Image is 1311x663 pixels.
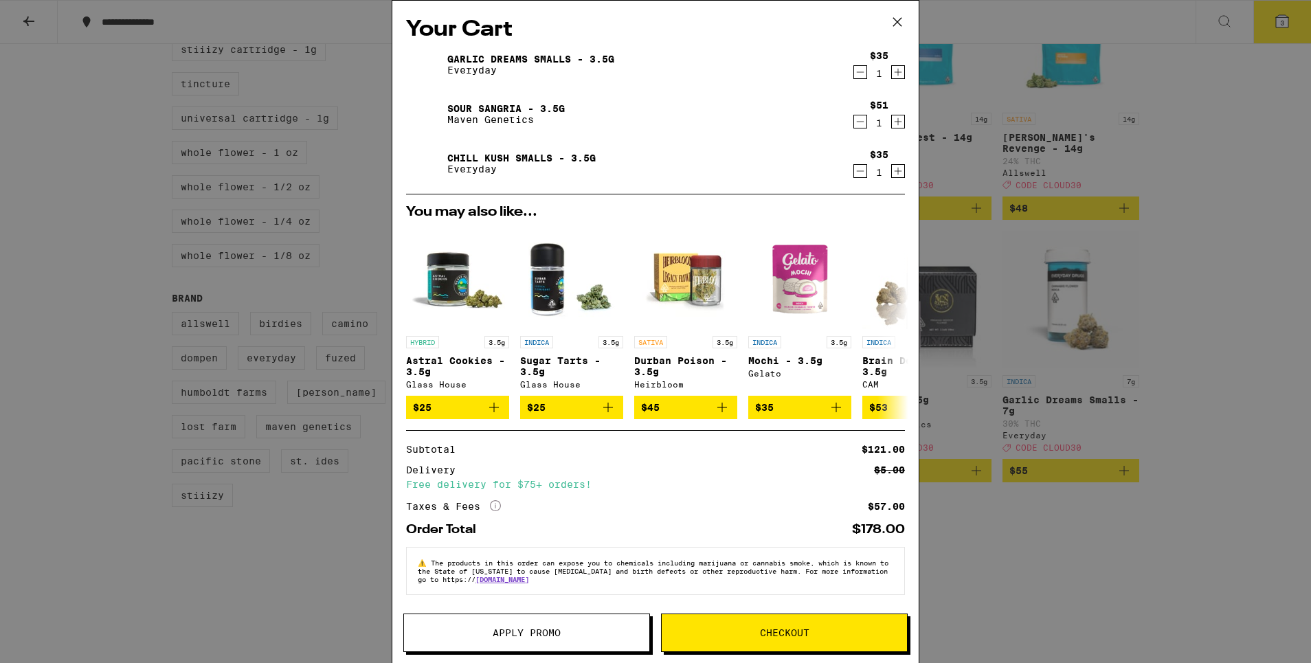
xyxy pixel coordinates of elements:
button: Decrement [853,164,867,178]
div: Subtotal [406,445,465,454]
div: CAM [862,380,965,389]
button: Add to bag [634,396,737,419]
a: Garlic Dreams Smalls - 3.5g [447,54,614,65]
img: Chill Kush Smalls - 3.5g [406,144,445,183]
span: $35 [755,402,774,413]
p: Everyday [447,164,596,175]
a: Open page for Mochi - 3.5g from Gelato [748,226,851,396]
img: CAM - Brain Dead - 3.5g [862,226,965,329]
div: $35 [870,149,888,160]
div: Taxes & Fees [406,500,501,513]
h2: You may also like... [406,205,905,219]
a: Open page for Brain Dead - 3.5g from CAM [862,226,965,396]
button: Checkout [661,614,908,652]
div: 1 [870,68,888,79]
div: 1 [870,167,888,178]
p: Maven Genetics [447,114,565,125]
div: 1 [870,117,888,128]
span: $25 [413,402,432,413]
span: $25 [527,402,546,413]
div: $57.00 [868,502,905,511]
a: Chill Kush Smalls - 3.5g [447,153,596,164]
div: Glass House [520,380,623,389]
div: $121.00 [862,445,905,454]
a: [DOMAIN_NAME] [475,575,529,583]
p: 3.5g [598,336,623,348]
img: Garlic Dreams Smalls - 3.5g [406,45,445,84]
p: Brain Dead - 3.5g [862,355,965,377]
span: $53 [869,402,888,413]
p: INDICA [748,336,781,348]
button: Add to bag [748,396,851,419]
button: Decrement [853,65,867,79]
p: 3.5g [484,336,509,348]
span: $45 [641,402,660,413]
button: Decrement [853,115,867,128]
img: Gelato - Mochi - 3.5g [748,226,851,329]
div: Delivery [406,465,465,475]
div: $5.00 [874,465,905,475]
p: INDICA [862,336,895,348]
p: INDICA [520,336,553,348]
div: Order Total [406,524,486,536]
span: Checkout [760,628,809,638]
p: Everyday [447,65,614,76]
div: Free delivery for $75+ orders! [406,480,905,489]
p: Durban Poison - 3.5g [634,355,737,377]
img: Heirbloom - Durban Poison - 3.5g [634,226,737,329]
div: $178.00 [852,524,905,536]
button: Add to bag [862,396,965,419]
a: Open page for Sugar Tarts - 3.5g from Glass House [520,226,623,396]
p: Astral Cookies - 3.5g [406,355,509,377]
span: Apply Promo [493,628,561,638]
button: Add to bag [406,396,509,419]
a: Sour Sangria - 3.5g [447,103,565,114]
a: Open page for Durban Poison - 3.5g from Heirbloom [634,226,737,396]
div: $35 [870,50,888,61]
div: Glass House [406,380,509,389]
img: Glass House - Sugar Tarts - 3.5g [520,226,623,329]
a: Open page for Astral Cookies - 3.5g from Glass House [406,226,509,396]
p: Mochi - 3.5g [748,355,851,366]
button: Increment [891,115,905,128]
div: $51 [870,100,888,111]
p: SATIVA [634,336,667,348]
p: Sugar Tarts - 3.5g [520,355,623,377]
span: Hi. Need any help? [8,10,99,21]
button: Apply Promo [403,614,650,652]
div: Gelato [748,369,851,378]
span: ⚠️ [418,559,431,567]
p: 3.5g [713,336,737,348]
p: HYBRID [406,336,439,348]
p: 3.5g [827,336,851,348]
button: Increment [891,65,905,79]
button: Add to bag [520,396,623,419]
span: The products in this order can expose you to chemicals including marijuana or cannabis smoke, whi... [418,559,888,583]
h2: Your Cart [406,14,905,45]
button: Increment [891,164,905,178]
div: Heirbloom [634,380,737,389]
img: Sour Sangria - 3.5g [406,95,445,133]
img: Glass House - Astral Cookies - 3.5g [406,226,509,329]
